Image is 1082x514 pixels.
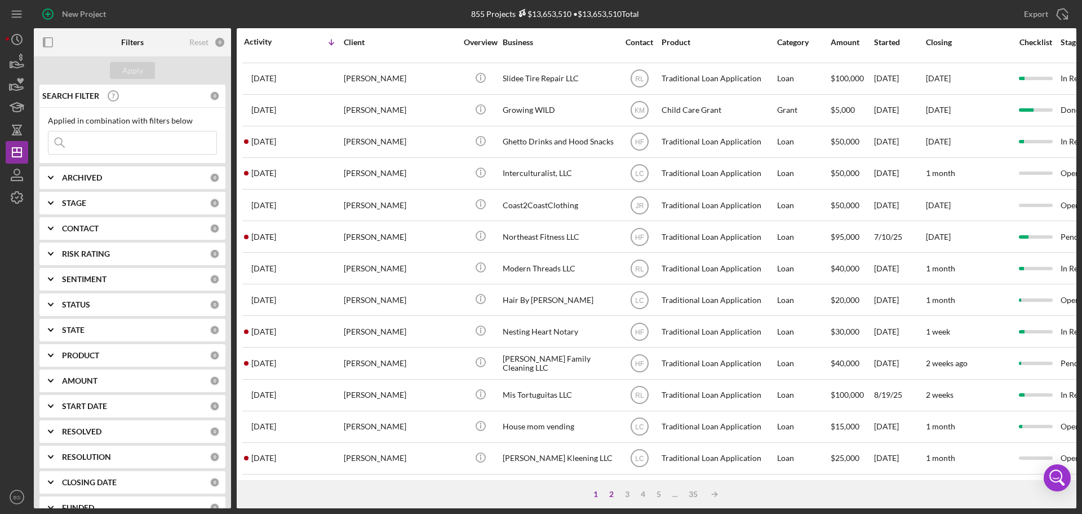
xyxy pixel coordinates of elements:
div: [PERSON_NAME] [344,222,456,252]
div: Traditional Loan Application [662,190,774,220]
div: Activity [244,37,294,46]
div: 0 [210,173,220,183]
div: 0 [210,325,220,335]
div: 0 [210,427,220,437]
div: [PERSON_NAME] Kleening LLC [503,443,615,473]
time: 1 month [926,263,955,273]
time: 2025-09-14 02:47 [251,296,276,305]
span: $50,000 [831,137,859,146]
div: 5 [651,490,667,499]
b: FUNDED [62,503,94,512]
div: Loan [777,127,830,157]
div: Mis Tortuguitas LLC [503,380,615,410]
div: Traditional Loan Application [662,127,774,157]
div: ... [667,490,683,499]
b: STAGE [62,199,86,208]
div: Loan [777,285,830,315]
time: 2025-09-12 18:29 [251,390,276,399]
b: START DATE [62,402,107,411]
b: SENTIMENT [62,275,107,284]
b: Filters [121,38,144,47]
div: [PERSON_NAME] [344,95,456,125]
b: RISK RATING [62,249,110,258]
div: Ghetto Drinks and Hood Snacks [503,127,615,157]
div: Grant [777,95,830,125]
text: KM [635,107,645,115]
div: [PERSON_NAME] [344,443,456,473]
div: [PERSON_NAME] [344,127,456,157]
div: Export [1024,3,1048,25]
button: New Project [34,3,117,25]
div: Coast2CoastClothing [503,190,615,220]
div: 0 [214,37,225,48]
text: HF [635,360,644,368]
b: SEARCH FILTER [42,91,99,100]
div: Client [344,38,456,47]
div: 8/19/25 [874,380,925,410]
div: Modern Threads LLC [503,253,615,283]
div: Loan [777,348,830,378]
button: Export [1013,3,1076,25]
time: 1 month [926,168,955,178]
div: Loan [777,64,830,94]
div: Northeast Fitness LLC [503,222,615,252]
time: 1 month [926,295,955,305]
div: Loan [777,380,830,410]
b: PRODUCT [62,351,99,360]
div: [DATE] [874,159,925,188]
time: 2025-09-15 00:48 [251,232,276,241]
text: JR [635,201,644,209]
span: $30,000 [831,327,859,336]
div: Traditional Loan Application [662,317,774,346]
div: Traditional Loan Application [662,348,774,378]
span: $25,000 [831,453,859,463]
b: STATUS [62,300,90,309]
div: 0 [210,452,220,462]
div: Traditional Loan Application [662,285,774,315]
text: HF [635,328,644,336]
div: [PERSON_NAME] Family Cleaning LLC [503,348,615,378]
span: $100,000 [831,390,864,399]
div: Traditional Loan Application [662,253,774,283]
div: Loan [777,443,830,473]
div: [PERSON_NAME] [344,253,456,283]
text: RL [635,265,644,273]
time: [DATE] [926,73,951,83]
div: Amount [831,38,873,47]
div: 0 [210,376,220,386]
span: $95,000 [831,232,859,241]
div: Applied in combination with filters below [48,116,217,125]
div: Started [874,38,925,47]
div: Nesting Heart Notary [503,317,615,346]
time: [DATE] [926,137,951,146]
div: Growing WILD [503,95,615,125]
time: 1 month [926,421,955,431]
span: $20,000 [831,295,859,305]
div: [DATE] [874,253,925,283]
span: $5,000 [831,105,855,115]
b: RESOLVED [62,427,101,436]
b: ARCHIVED [62,173,102,182]
b: RESOLUTION [62,453,111,462]
div: Product [662,38,774,47]
div: Traditional Loan Application [662,380,774,410]
span: $100,000 [831,73,864,83]
div: [PERSON_NAME] [344,159,456,188]
div: $13,653,510 [516,9,571,19]
div: [DATE] [874,348,925,378]
time: [DATE] [926,105,951,115]
b: AMOUNT [62,376,97,385]
div: Slidee Tire Repair LLC [503,64,615,94]
time: [DATE] [926,200,951,210]
div: House mom vending [503,412,615,442]
div: Child Care Grant [662,95,774,125]
div: 35 [683,490,703,499]
div: Traditional Loan Application [662,222,774,252]
div: Loan [777,317,830,346]
text: LC [635,455,644,463]
div: Category [777,38,830,47]
div: Closing [926,38,1010,47]
div: Hair By [PERSON_NAME] [503,285,615,315]
div: Traditional Loan Application [662,64,774,94]
span: $50,000 [831,200,859,210]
